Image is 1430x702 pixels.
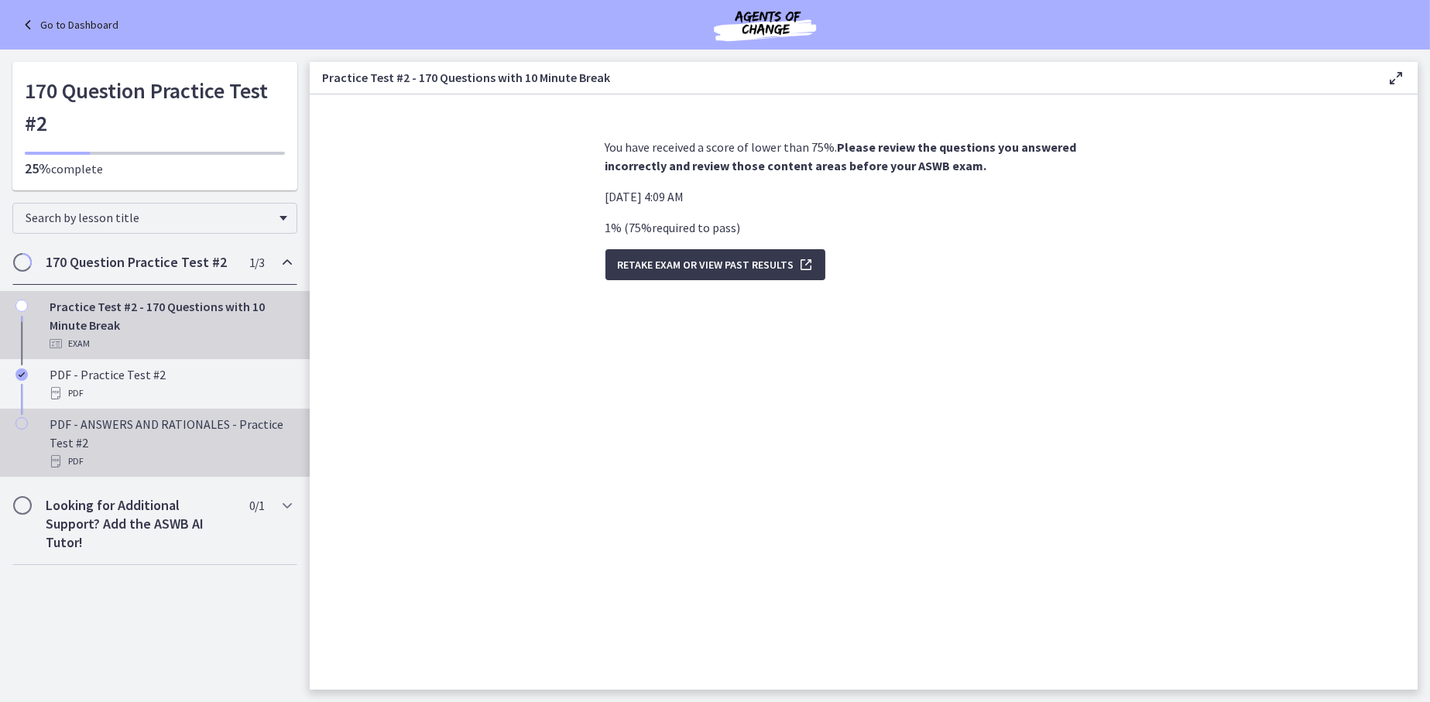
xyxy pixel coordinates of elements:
h3: Practice Test #2 - 170 Questions with 10 Minute Break [322,68,1362,87]
div: Search by lesson title [12,203,297,234]
strong: Please review the questions you answered incorrectly and review those content areas before your A... [605,139,1077,173]
span: [DATE] 4:09 AM [605,189,684,204]
h2: 170 Question Practice Test #2 [46,253,235,272]
span: 1 % ( 75 % required to pass ) [605,220,741,235]
span: 25% [25,159,51,177]
i: Completed [15,368,28,381]
h1: 170 Question Practice Test #2 [25,74,285,139]
div: Exam [50,334,291,353]
button: Retake Exam OR View Past Results [605,249,825,280]
a: Go to Dashboard [19,15,118,34]
span: Retake Exam OR View Past Results [618,255,794,274]
div: Practice Test #2 - 170 Questions with 10 Minute Break [50,297,291,353]
p: complete [25,159,285,178]
div: PDF - ANSWERS AND RATIONALES - Practice Test #2 [50,415,291,471]
div: PDF - Practice Test #2 [50,365,291,402]
div: PDF [50,452,291,471]
div: PDF [50,384,291,402]
span: 0 / 1 [249,496,264,515]
span: 1 / 3 [249,253,264,272]
p: You have received a score of lower than 75%. [605,138,1123,175]
img: Agents of Change [672,6,858,43]
h2: Looking for Additional Support? Add the ASWB AI Tutor! [46,496,235,552]
span: Search by lesson title [26,210,272,225]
